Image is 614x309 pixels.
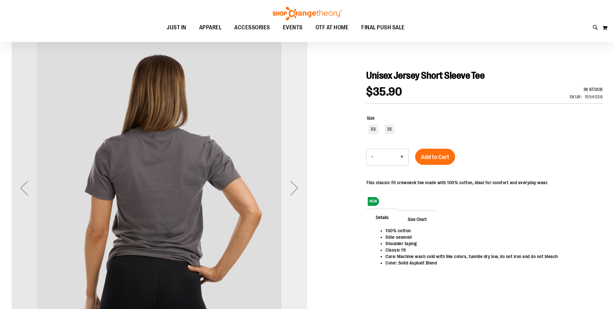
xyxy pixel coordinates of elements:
[378,149,395,165] input: Product quantity
[228,20,277,35] a: ACCESSORIES
[355,20,411,35] a: FINAL PUSH SALE
[366,179,548,186] div: This classic fit crewneck tee made with 100% cotton, ideal for comfort and everyday wear.
[395,149,408,165] button: Increase product quantity
[366,85,402,98] span: $35.90
[398,211,436,227] span: Size Chart
[385,227,596,234] li: 100% cotton
[385,260,596,266] li: Color: Solid Asphalt Blend
[570,94,582,99] strong: SKU
[234,20,270,35] span: ACCESSORIES
[385,253,596,260] li: Care: Machine wash cold with like colors, tumble dry low, do not iron and do not bleach
[385,234,596,240] li: Side-seamed
[385,125,394,134] div: 2X
[585,94,603,100] div: 1554038
[366,70,484,81] span: Unisex Jersey Short Sleeve Tee
[309,20,355,35] a: OTF AT HOME
[385,240,596,247] li: Shoulder taping
[368,197,379,206] span: NEW
[366,209,398,225] span: Details
[368,125,378,134] div: XS
[361,20,405,35] span: FINAL PUSH SALE
[283,20,303,35] span: EVENTS
[367,115,375,121] span: Size
[570,86,603,93] div: In stock
[160,20,193,35] a: JUST IN
[385,247,596,253] li: Classic fit
[193,20,228,35] a: APPAREL
[421,154,449,161] span: Add to Cart
[316,20,349,35] span: OTF AT HOME
[167,20,186,35] span: JUST IN
[277,20,309,35] a: EVENTS
[570,86,603,93] div: Availability
[272,7,343,20] img: Shop Orangetheory
[366,149,378,165] button: Decrease product quantity
[415,149,455,165] button: Add to Cart
[199,20,222,35] span: APPAREL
